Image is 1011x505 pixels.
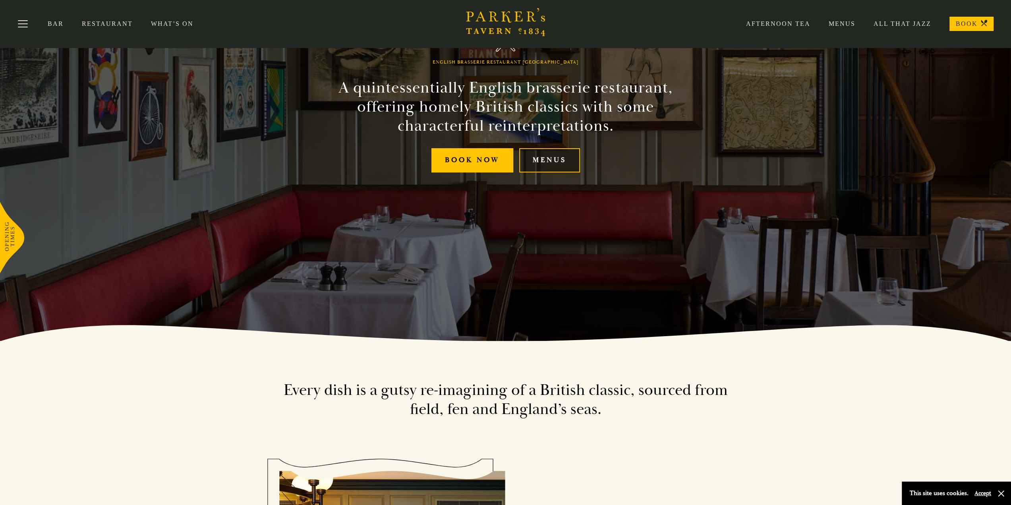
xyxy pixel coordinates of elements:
[519,148,580,172] a: Menus
[910,488,968,499] p: This site uses cookies.
[279,381,732,419] h2: Every dish is a gutsy re-imagining of a British classic, sourced from field, fen and England’s seas.
[974,490,991,497] button: Accept
[325,78,687,135] h2: A quintessentially English brasserie restaurant, offering homely British classics with some chara...
[433,60,579,65] h1: English Brasserie Restaurant [GEOGRAPHIC_DATA]
[997,490,1005,497] button: Close and accept
[431,148,513,172] a: Book Now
